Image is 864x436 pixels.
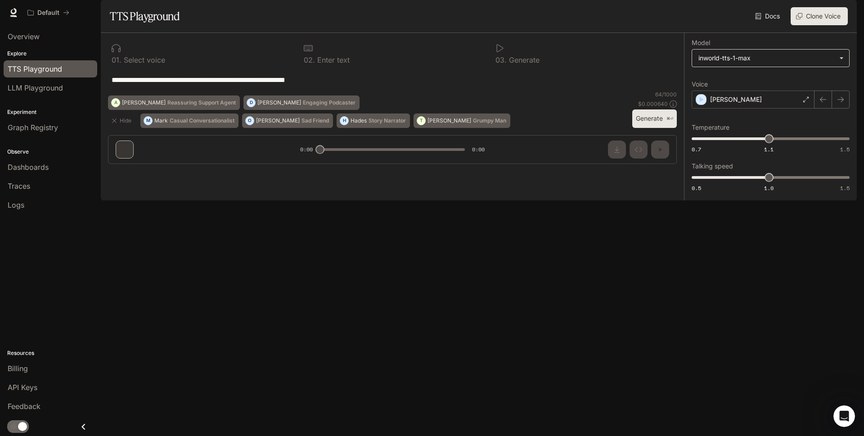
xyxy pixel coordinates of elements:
button: Clone Voice [791,7,848,25]
p: 0 1 . [112,56,121,64]
div: D [247,95,255,110]
button: O[PERSON_NAME]Sad Friend [242,114,333,128]
p: 0 2 . [304,56,315,64]
p: Model [692,40,710,46]
div: M [144,114,152,128]
span: 0.5 [692,184,701,192]
p: Casual Conversationalist [170,118,234,123]
p: Generate [507,56,540,64]
p: [PERSON_NAME] [427,118,471,123]
span: 1.1 [764,145,774,153]
a: Docs [753,7,783,25]
iframe: Intercom live chat [833,405,855,427]
p: Hades [351,118,367,123]
button: All workspaces [23,4,73,22]
div: T [417,114,425,128]
p: Reassuring Support Agent [167,100,236,105]
div: H [340,114,348,128]
p: Mark [154,118,168,123]
button: A[PERSON_NAME]Reassuring Support Agent [108,95,240,110]
p: 64 / 1000 [655,91,677,98]
div: inworld-tts-1-max [698,54,835,63]
p: 0 3 . [495,56,507,64]
div: O [246,114,254,128]
div: inworld-tts-1-max [692,50,849,67]
button: D[PERSON_NAME]Engaging Podcaster [243,95,360,110]
p: [PERSON_NAME] [122,100,166,105]
button: Generate⌘⏎ [632,109,677,128]
p: [PERSON_NAME] [710,95,762,104]
p: Select voice [121,56,165,64]
p: [PERSON_NAME] [256,118,300,123]
div: A [112,95,120,110]
p: Engaging Podcaster [303,100,355,105]
span: 1.5 [840,145,850,153]
button: MMarkCasual Conversationalist [140,114,238,128]
h1: TTS Playground [110,7,180,25]
p: Default [37,9,59,17]
p: Story Narrator [369,118,406,123]
p: Enter text [315,56,350,64]
span: 1.5 [840,184,850,192]
p: Talking speed [692,163,733,169]
button: T[PERSON_NAME]Grumpy Man [414,114,510,128]
span: 1.0 [764,184,774,192]
button: Hide [108,114,137,128]
p: ⌘⏎ [666,116,673,122]
p: Sad Friend [301,118,329,123]
p: Voice [692,81,708,87]
p: [PERSON_NAME] [257,100,301,105]
p: $ 0.000640 [638,100,668,108]
p: Temperature [692,124,729,131]
button: HHadesStory Narrator [337,114,410,128]
span: 0.7 [692,145,701,153]
p: Grumpy Man [473,118,506,123]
